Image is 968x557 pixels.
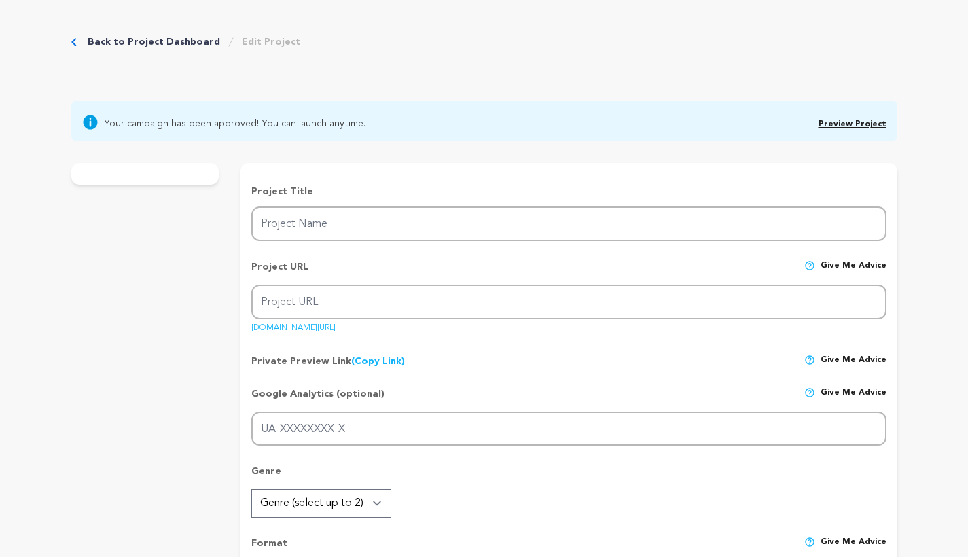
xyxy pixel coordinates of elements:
img: help-circle.svg [804,355,815,365]
a: Back to Project Dashboard [88,35,220,49]
span: Give me advice [821,260,886,285]
span: Give me advice [821,387,886,412]
p: Genre [251,465,886,489]
input: UA-XXXXXXXX-X [251,412,886,446]
span: Your campaign has been approved! You can launch anytime. [104,114,365,130]
a: Edit Project [242,35,300,49]
p: Google Analytics (optional) [251,387,384,412]
input: Project URL [251,285,886,319]
p: Project Title [251,185,886,198]
img: help-circle.svg [804,537,815,547]
a: Preview Project [819,120,886,128]
div: Breadcrumb [71,35,300,49]
a: [DOMAIN_NAME][URL] [251,319,336,332]
a: (Copy Link) [351,357,405,366]
span: Give me advice [821,355,886,368]
input: Project Name [251,206,886,241]
img: help-circle.svg [804,387,815,398]
p: Project URL [251,260,308,285]
img: help-circle.svg [804,260,815,271]
p: Private Preview Link [251,355,405,368]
